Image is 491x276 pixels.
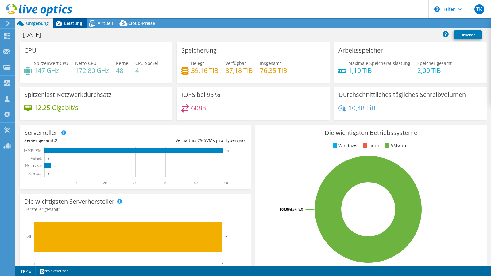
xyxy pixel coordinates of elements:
text: Virtuell [30,156,42,160]
text: Hypervisor [25,164,42,168]
font: Drucken [460,32,476,37]
text: 2 [54,164,55,168]
font: Belegt [191,60,204,66]
font: Umgebung [26,20,49,26]
font: Cloud-Preise [128,20,155,26]
text: 20 [103,181,107,185]
tspan: ESXi 8.0 [291,207,303,211]
text: 2 [225,235,227,239]
font: Netto-CPU [75,60,96,66]
font: Server gesamt: [24,137,55,143]
text: 40 [164,181,167,185]
font: Hersteller gesamt: [24,206,60,212]
font: 29,5 [198,137,206,143]
font: [DATE] [23,30,41,39]
font: Arbeitsspeicher [338,46,383,54]
font: VMware [391,143,408,148]
text: Dell [25,235,31,239]
text: 1 [127,262,129,266]
font: Windows [338,143,357,148]
font: 2 [55,137,57,143]
a: Projektnotizen [35,267,73,275]
text: 0 [48,172,49,175]
font: Durchschnittliches tägliches Schreibvolumen [338,90,466,99]
font: 1,10 TiB [348,66,372,75]
font: CPU [24,46,37,54]
font: Virtuell [98,20,113,26]
font: Maximale Speicherauslastung [348,60,410,66]
font: 76,35 TiB [260,66,287,75]
span: 1 [60,206,62,212]
font: Verfügbar [226,60,246,66]
text: 59 [226,149,229,152]
font: 4 [135,66,139,75]
font: Leistung [64,20,82,26]
font: Verhältnis: [176,137,198,143]
font: Spitzenwert CPU [34,60,68,66]
text: 30 [133,181,137,185]
font: 39,16 TiB [191,66,218,75]
font: Spitzenlast Netzwerkdurchsatz [24,90,111,99]
font: 37,18 TiB [226,66,253,75]
a: Drucken [454,30,482,39]
text: 10 [73,181,77,185]
font: Speicherung [181,46,217,54]
font: 172,80 GHz [75,66,109,75]
font: Die wichtigsten Serverhersteller [24,197,114,206]
svg: \n [434,6,440,12]
font: Serverrollen [24,128,59,137]
text: 2 [221,262,223,266]
a: 2 [17,267,36,275]
font: Insgesamt [260,60,281,66]
text: 60 [224,181,228,185]
text: 0 [44,181,45,185]
font: Linux [369,143,380,148]
font: 48 [116,66,123,75]
font: 12,25 Gigabit/s [34,103,78,112]
font: Speicher gesamt [417,60,452,66]
font: IOPS bei 95 % [181,90,220,99]
text: 50 [194,181,198,185]
font: TK [476,6,482,13]
font: 6088 [191,104,206,112]
font: 147 GHz [34,66,59,75]
text: 0 [48,157,49,160]
font: Die wichtigsten Betriebssysteme [325,128,417,137]
font: VMs pro Hypervisor [206,137,246,143]
text: 0 [33,262,35,266]
font: 2,00 TiB [417,66,441,75]
tspan: 100.0% [280,207,291,211]
font: Helfen [442,6,456,12]
font: CPU-Sockel [135,60,158,66]
font: Kerne [116,60,128,66]
font: 10,48 TiB [348,104,376,112]
text: Physisch [28,171,41,175]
